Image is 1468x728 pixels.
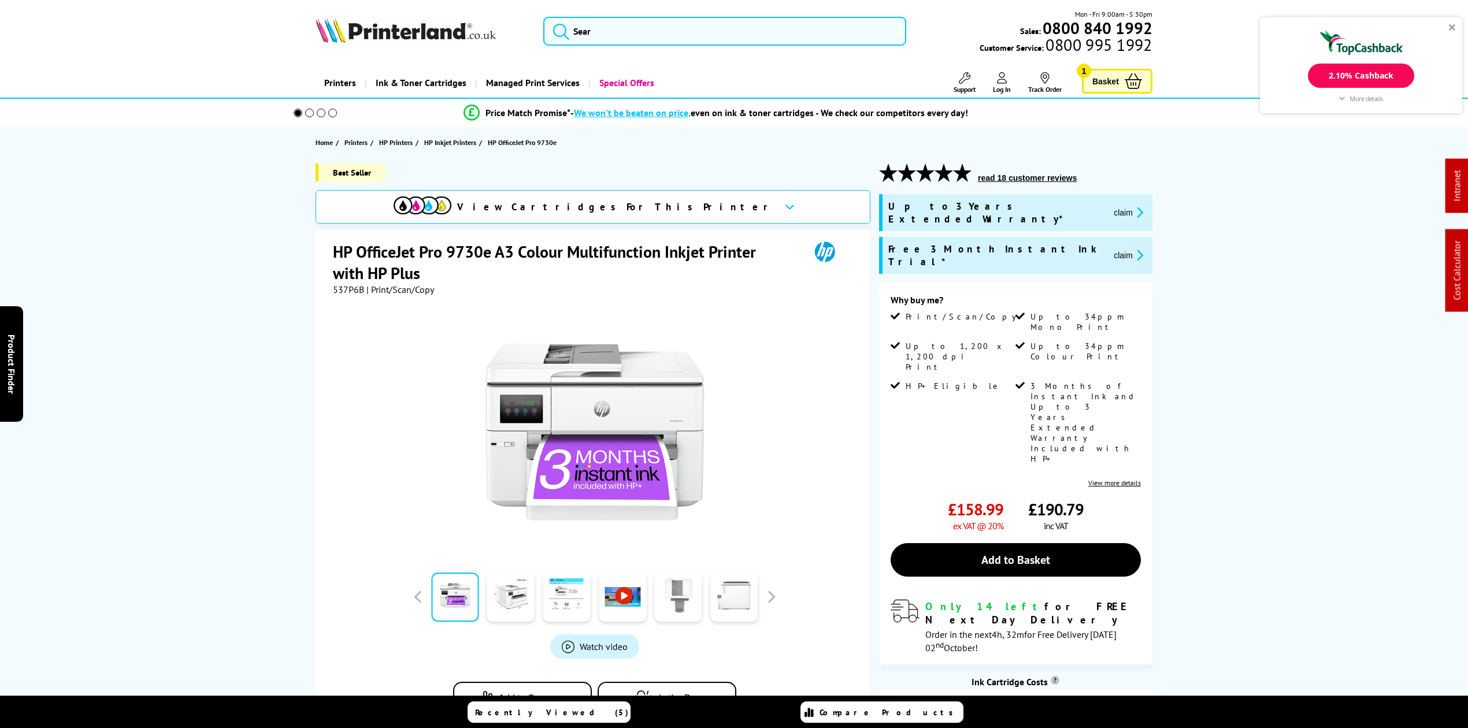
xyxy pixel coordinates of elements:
[316,17,496,43] img: Printerland Logo
[1075,9,1152,20] span: Mon - Fri 9:00am - 5:30pm
[1044,520,1068,532] span: inc VAT
[580,641,628,652] span: Watch video
[1043,17,1152,39] b: 0800 840 1992
[1030,341,1138,362] span: Up to 34ppm Colour Print
[379,136,413,148] span: HP Printers
[453,682,592,715] button: Add to Compare
[1077,64,1091,78] span: 1
[316,17,529,45] a: Printerland Logo
[6,335,17,394] span: Product Finder
[488,136,559,148] a: HP OfficeJet Pro 9730e
[1451,241,1463,300] a: Cost Calculator
[1110,206,1147,219] button: promo-description
[1051,676,1059,685] sup: Cost per page
[948,499,1003,520] span: £158.99
[366,284,434,295] span: | Print/Scan/Copy
[498,693,566,704] span: Add to Compare
[488,136,557,148] span: HP OfficeJet Pro 9730e
[993,72,1011,94] a: Log In
[598,682,736,715] button: In the Box
[475,707,629,718] span: Recently Viewed (5)
[1028,499,1084,520] span: £190.79
[424,136,476,148] span: HP Inkjet Printers
[820,707,959,718] span: Compare Products
[475,68,588,98] a: Managed Print Services
[316,164,385,181] span: Best Seller
[316,68,365,98] a: Printers
[1092,73,1119,89] span: Basket
[906,341,1013,372] span: Up to 1,200 x 1,200 dpi Print
[993,85,1011,94] span: Log In
[468,701,631,723] a: Recently Viewed (5)
[588,68,663,98] a: Special Offers
[344,136,368,148] span: Printers
[659,693,700,704] span: In the Box
[800,701,963,723] a: Compare Products
[550,634,639,659] a: Product_All_Videos
[316,136,333,148] span: Home
[574,107,691,118] span: We won’t be beaten on price,
[316,136,336,148] a: Home
[1028,72,1062,94] a: Track Order
[954,72,976,94] a: Support
[570,107,968,118] div: - even on ink & toner cartridges - We check our competitors every day!
[925,629,1117,653] span: Order in the next for Free Delivery [DATE] 02 October!
[1030,381,1138,464] span: 3 Months of Instant Ink and Up to 3 Years Extended Warranty Included with HP+
[1030,311,1138,332] span: Up to 34ppm Mono Print
[891,543,1141,577] a: Add to Basket
[277,103,1154,123] li: modal_Promise
[906,311,1025,322] span: Print/Scan/Copy
[980,39,1152,53] span: Customer Service:
[992,629,1024,640] span: 4h, 32m
[879,676,1152,688] div: Ink Cartridge Costs
[798,241,851,262] img: HP
[394,196,451,214] img: View Cartridges
[1088,478,1141,487] a: View more details
[906,381,1002,391] span: HP+ Eligible
[891,294,1141,311] div: Why buy me?
[925,600,1044,613] span: Only 14 left
[376,68,466,98] span: Ink & Toner Cartridges
[925,600,1141,626] div: for FREE Next Day Delivery
[344,136,370,148] a: Printers
[333,284,364,295] span: 537P6B
[954,85,976,94] span: Support
[333,241,798,284] h1: HP OfficeJet Pro 9730e A3 Colour Multifunction Inkjet Printer with HP Plus
[891,600,1141,653] div: modal_delivery
[457,200,775,213] span: View Cartridges For This Printer
[379,136,416,148] a: HP Printers
[888,200,1104,225] span: Up to 3 Years Extended Warranty*
[1020,25,1041,36] span: Sales:
[481,318,708,545] img: HP OfficeJet Pro 9730e
[888,243,1104,268] span: Free 3 Month Instant Ink Trial*
[1041,23,1152,34] a: 0800 840 1992
[1082,69,1152,94] a: Basket 1
[543,17,906,46] input: Sear
[1110,248,1147,262] button: promo-description
[365,68,475,98] a: Ink & Toner Cartridges
[936,640,944,650] sup: nd
[974,173,1080,183] button: read 18 customer reviews
[1044,39,1152,50] span: 0800 995 1992
[1451,170,1463,202] a: Intranet
[424,136,479,148] a: HP Inkjet Printers
[485,107,570,118] span: Price Match Promise*
[953,520,1003,532] span: ex VAT @ 20%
